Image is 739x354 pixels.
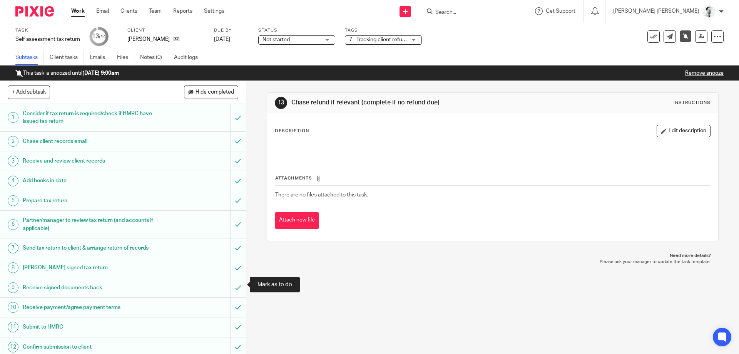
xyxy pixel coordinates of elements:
[345,27,422,34] label: Tags
[8,219,18,230] div: 6
[149,7,162,15] a: Team
[275,192,368,198] span: There are no files attached to this task.
[8,282,18,293] div: 9
[23,321,156,333] h1: Submit to HMRC
[8,195,18,206] div: 5
[674,100,711,106] div: Instructions
[23,195,156,206] h1: Prepare tax return
[82,70,119,76] b: [DATE] 9:00am
[8,262,18,273] div: 8
[275,97,287,109] div: 13
[546,8,575,14] span: Get Support
[23,282,156,294] h1: Receive signed documents back
[99,35,106,39] small: /14
[196,89,234,96] span: Hide completed
[274,253,711,259] p: Need more details?
[613,7,699,15] p: [PERSON_NAME] [PERSON_NAME]
[204,7,224,15] a: Settings
[15,6,54,17] img: Pixie
[685,70,724,76] a: Remove snooze
[23,108,156,128] h1: Consider if tax return is required/check if HMRC have issued tax return
[23,242,156,254] h1: Send tax return to client & arrange return of records
[23,262,156,273] h1: [PERSON_NAME] signed tax return
[8,86,50,99] button: + Add subtask
[117,50,134,65] a: Files
[349,37,445,42] span: 7 - Tracking client refund/adj to BKG req.
[258,27,335,34] label: Status
[275,212,319,229] button: Attach new file
[127,27,204,34] label: Client
[275,176,312,180] span: Attachments
[15,27,80,34] label: Task
[8,302,18,313] div: 10
[173,7,192,15] a: Reports
[15,50,44,65] a: Subtasks
[8,112,18,123] div: 1
[90,50,111,65] a: Emails
[657,125,711,137] button: Edit description
[140,50,168,65] a: Notes (0)
[23,136,156,147] h1: Chase client records email
[96,7,109,15] a: Email
[291,99,509,107] h1: Chase refund if relevant (complete if no refund due)
[8,176,18,186] div: 4
[50,50,84,65] a: Client tasks
[23,155,156,167] h1: Receive and review client records
[8,243,18,253] div: 7
[8,136,18,147] div: 2
[71,7,85,15] a: Work
[8,342,18,352] div: 12
[127,35,170,43] p: [PERSON_NAME]
[262,37,290,42] span: Not started
[120,7,137,15] a: Clients
[23,175,156,186] h1: Add books in date
[435,9,504,16] input: Search
[214,37,230,42] span: [DATE]
[703,5,715,18] img: Mass_2025.jpg
[174,50,204,65] a: Audit logs
[8,322,18,332] div: 11
[8,156,18,166] div: 3
[15,35,80,43] div: Self assessment tax return
[184,86,238,99] button: Hide completed
[275,128,309,134] p: Description
[92,32,106,41] div: 13
[23,302,156,313] h1: Receive payment/agree payment terms
[23,341,156,353] h1: Confirm submission to client
[15,69,119,77] p: This task is snoozed until
[23,215,156,234] h1: Partner/manager to review tax return (and accounts if applicable)
[274,259,711,265] p: Please ask your manager to update the task template.
[214,27,249,34] label: Due by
